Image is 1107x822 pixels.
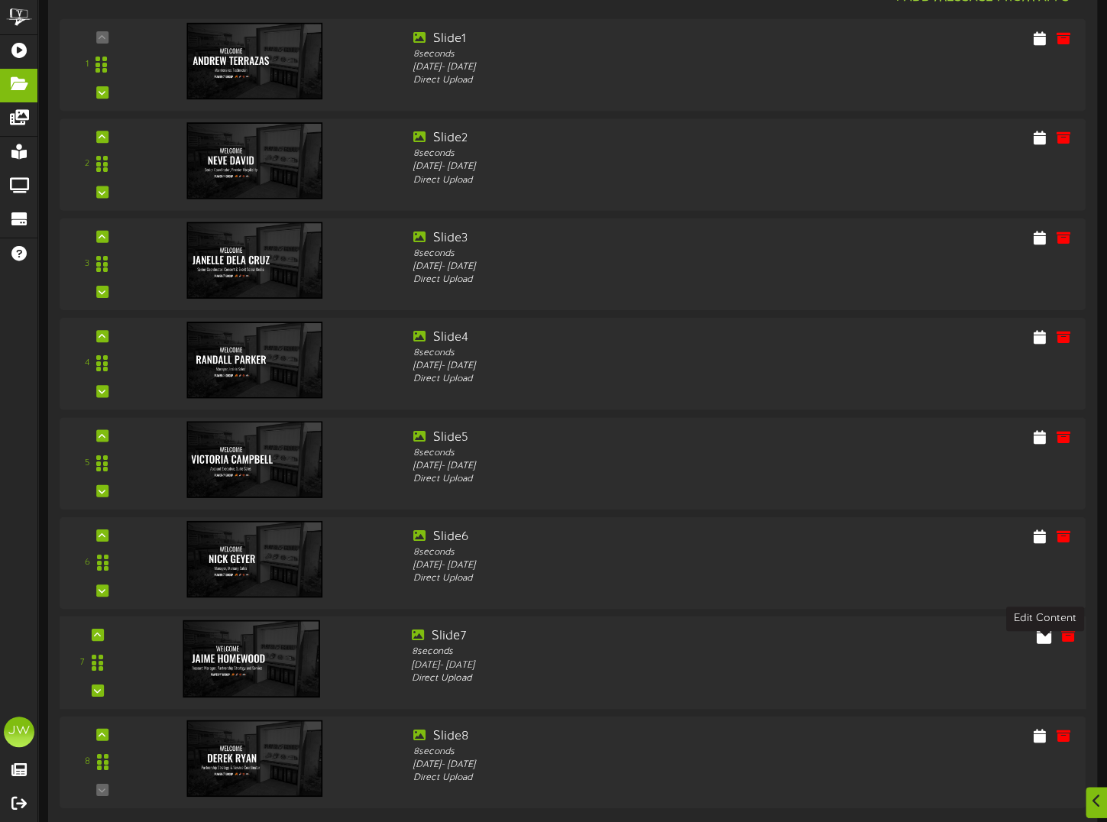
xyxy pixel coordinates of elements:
div: Slide7 [412,628,821,646]
div: 8 seconds [413,347,817,360]
img: ce657435-a77f-4eb8-abc9-048b2a89c740.jpg [186,122,322,199]
div: Slide2 [413,130,817,147]
div: Slide8 [413,728,817,746]
div: [DATE] - [DATE] [413,161,817,174]
div: 8 seconds [413,447,817,460]
div: 8 seconds [413,248,817,261]
div: Direct Upload [413,572,817,585]
div: 8 seconds [413,546,817,559]
img: b4e847b4-1ad8-4fea-8795-e1ec607c4fb4.jpg [186,222,322,299]
div: [DATE] - [DATE] [412,659,821,672]
img: 19e5991c-c54e-42ce-b3f1-809e0c7b91c4.jpg [183,620,320,697]
div: [DATE] - [DATE] [413,360,817,373]
div: Slide6 [413,529,817,546]
div: [DATE] - [DATE] [413,61,817,74]
div: 8 seconds [413,746,817,759]
div: Slide1 [413,31,817,48]
div: Direct Upload [413,174,817,187]
div: Direct Upload [413,473,817,486]
img: 27fbc1af-3c81-44f9-af0f-04a2f53d83c4.jpg [186,322,322,398]
div: 8 seconds [413,48,817,61]
img: ff50101d-e721-4456-8ec1-9b04712985a0.jpg [186,23,322,99]
div: [DATE] - [DATE] [413,559,817,572]
div: 6 [85,557,90,570]
div: [DATE] - [DATE] [413,261,817,273]
div: Slide3 [413,230,817,248]
div: 8 [85,756,90,769]
div: JW [4,717,34,747]
div: [DATE] - [DATE] [413,460,817,473]
img: e1906115-59fa-4068-b799-fb99cd6dcc69.jpg [186,521,322,597]
div: [DATE] - [DATE] [413,759,817,772]
img: 69585504-0b51-408e-8d6e-0e960ad73b68.jpg [186,422,322,498]
div: 8 seconds [412,646,821,659]
div: Slide4 [413,329,817,347]
div: 8 seconds [413,147,817,160]
div: Direct Upload [412,672,821,685]
div: Direct Upload [413,772,817,785]
div: Direct Upload [413,74,817,87]
img: 320f768a-de9f-4e9c-9c21-7a3b86e7d940.jpg [186,720,322,797]
div: Slide5 [413,429,817,447]
div: Direct Upload [413,374,817,387]
div: Direct Upload [413,273,817,286]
